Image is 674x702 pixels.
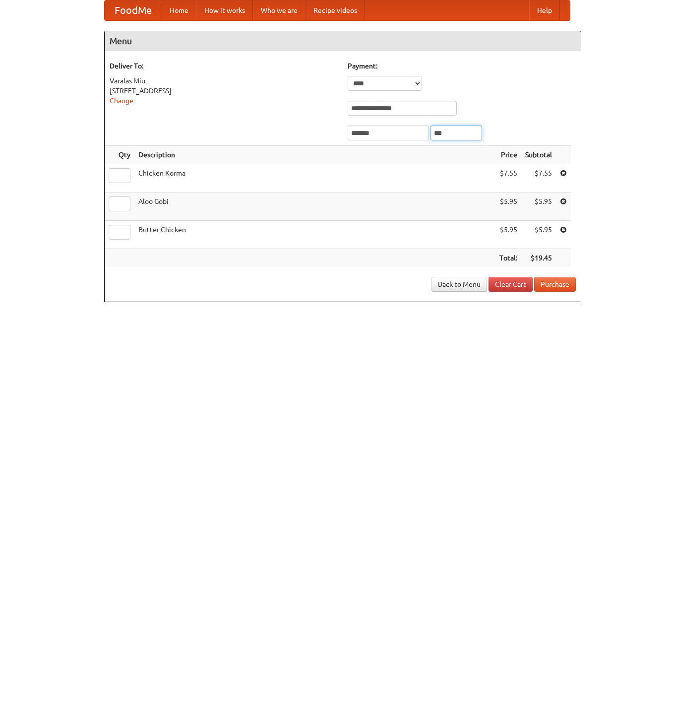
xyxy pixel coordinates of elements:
a: FoodMe [105,0,162,20]
a: Home [162,0,196,20]
td: Butter Chicken [134,221,495,249]
h5: Payment: [348,61,576,71]
th: Total: [495,249,521,267]
a: Who we are [253,0,306,20]
a: Change [110,97,133,105]
button: Purchase [534,277,576,292]
td: $5.95 [495,192,521,221]
a: How it works [196,0,253,20]
th: $19.45 [521,249,556,267]
th: Price [495,146,521,164]
td: $7.55 [495,164,521,192]
td: Chicken Korma [134,164,495,192]
th: Subtotal [521,146,556,164]
div: Varalas Miu [110,76,338,86]
a: Help [529,0,560,20]
a: Back to Menu [431,277,487,292]
a: Recipe videos [306,0,365,20]
th: Qty [105,146,134,164]
th: Description [134,146,495,164]
td: $7.55 [521,164,556,192]
a: Clear Cart [489,277,533,292]
td: $5.95 [495,221,521,249]
h5: Deliver To: [110,61,338,71]
div: [STREET_ADDRESS] [110,86,338,96]
h4: Menu [105,31,581,51]
td: $5.95 [521,192,556,221]
td: Aloo Gobi [134,192,495,221]
td: $5.95 [521,221,556,249]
